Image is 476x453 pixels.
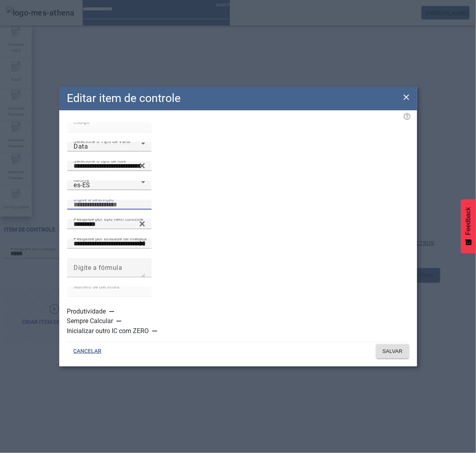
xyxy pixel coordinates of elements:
[67,316,115,326] label: Sempre Calcular
[74,284,120,289] mat-label: Número de decimais
[461,199,476,253] button: Feedback - Mostrar pesquisa
[74,239,145,249] input: Number
[465,207,472,235] span: Feedback
[74,158,126,163] mat-label: Selecione o tipo de lote
[376,344,409,359] button: SALVAR
[74,119,89,125] mat-label: Código
[74,181,90,189] span: es-ES
[74,235,147,241] mat-label: Pesquise por unidade de medida
[74,143,88,150] span: Data
[74,264,122,271] mat-label: Digite a fórmula
[67,307,108,316] label: Produtividade
[383,347,403,355] span: SALVAR
[74,220,145,229] input: Number
[67,344,108,359] button: CANCELAR
[74,347,102,355] span: CANCELAR
[74,196,114,202] mat-label: Digite a descrição
[67,90,181,107] h2: Editar item de controle
[74,216,143,222] mat-label: Pesquise por tipo item controle
[67,326,151,336] label: Inicializar outro IC com ZERO
[74,161,145,171] input: Number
